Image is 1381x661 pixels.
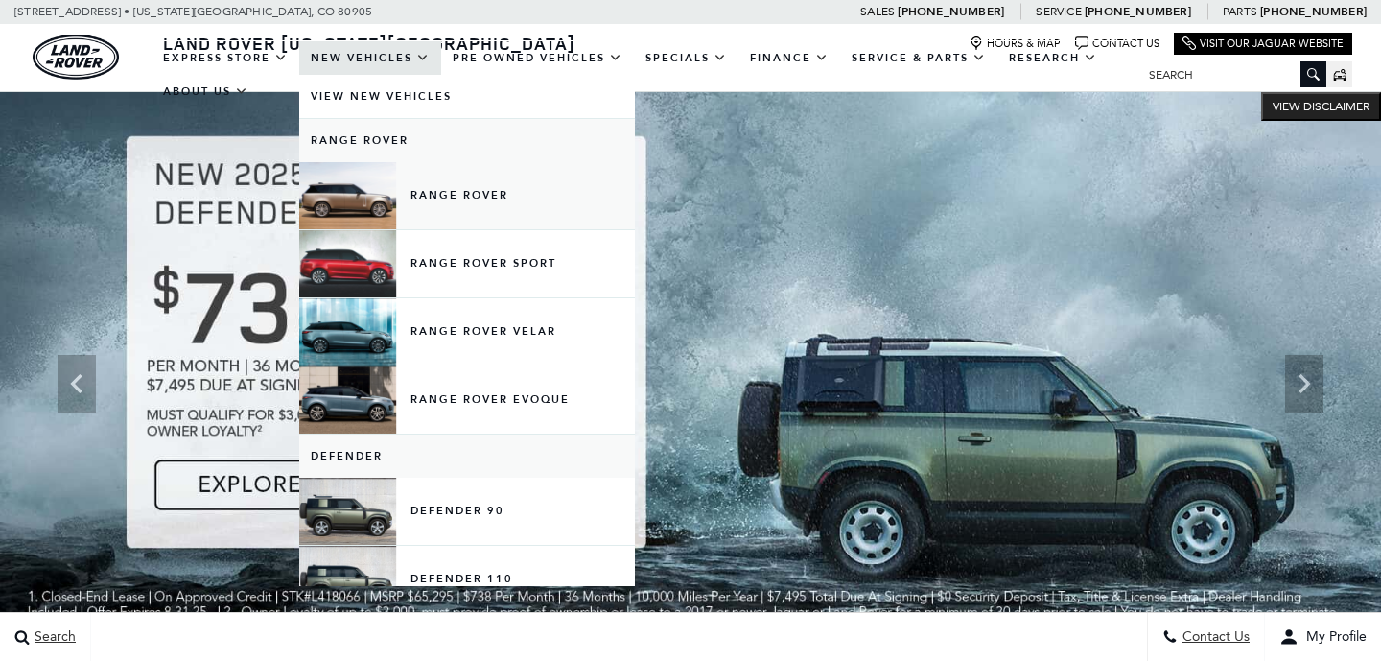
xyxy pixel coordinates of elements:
span: Parts [1223,5,1257,18]
span: Service [1036,5,1081,18]
a: Contact Us [1075,36,1159,51]
a: Defender 110 [299,546,635,613]
a: Defender [299,435,635,478]
a: Pre-Owned Vehicles [441,41,634,75]
a: View New Vehicles [299,75,635,118]
a: Research [997,41,1109,75]
a: EXPRESS STORE [152,41,299,75]
a: Range Rover Sport [299,230,635,297]
a: Finance [738,41,840,75]
a: Visit Our Jaguar Website [1182,36,1344,51]
a: Defender 90 [299,478,635,545]
span: My Profile [1299,629,1367,646]
a: Range Rover Evoque [299,366,635,434]
span: Search [30,629,76,646]
a: [PHONE_NUMBER] [1260,4,1367,19]
img: Land Rover [33,35,119,80]
span: Contact Us [1178,629,1250,646]
input: Search [1135,63,1326,86]
button: VIEW DISCLAIMER [1261,92,1381,121]
nav: Main Navigation [152,41,1135,108]
a: About Us [152,75,260,108]
a: New Vehicles [299,41,441,75]
a: land-rover [33,35,119,80]
a: Hours & Map [970,36,1061,51]
a: Specials [634,41,738,75]
span: Land Rover [US_STATE][GEOGRAPHIC_DATA] [163,32,575,55]
a: [PHONE_NUMBER] [1085,4,1191,19]
a: Service & Parts [840,41,997,75]
a: [STREET_ADDRESS] • [US_STATE][GEOGRAPHIC_DATA], CO 80905 [14,5,372,18]
a: Range Rover [299,119,635,162]
span: Sales [860,5,895,18]
a: Land Rover [US_STATE][GEOGRAPHIC_DATA] [152,32,587,55]
button: user-profile-menu [1265,613,1381,661]
a: Range Rover Velar [299,298,635,366]
span: VIEW DISCLAIMER [1273,99,1369,114]
a: [PHONE_NUMBER] [898,4,1004,19]
a: Range Rover [299,162,635,229]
